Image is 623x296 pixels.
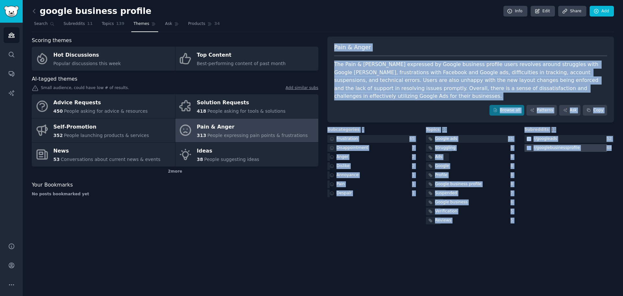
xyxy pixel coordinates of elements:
div: 48 [606,145,614,151]
a: Pain & Anger313People expressing pain points & frustrations [175,119,319,142]
a: Dislike2 [327,162,417,170]
div: r/ googlebusinessprofile [534,145,580,151]
span: Popular discussions this week [53,61,121,66]
a: Add [590,6,614,17]
div: 8 [511,154,515,160]
div: No posts bookmarked yet [32,191,318,197]
div: Reviews [435,218,451,223]
span: Best-performing content of past month [197,61,286,66]
a: Pain1 [327,180,417,188]
span: Topics [102,21,114,27]
span: Themes [134,21,149,27]
div: Disappointment [336,145,368,151]
div: 8 [511,181,515,187]
span: Scoring themes [32,37,72,45]
a: Google ads31 [426,135,515,143]
a: Search [32,19,57,32]
a: Struggling9 [426,144,515,152]
span: 38 [197,157,203,162]
a: Ask [559,105,581,116]
div: Google business profile [435,181,481,187]
span: Products [188,21,205,27]
a: Anger2 [327,153,417,161]
a: Google8 [426,162,515,170]
div: 1 [412,190,417,196]
div: Profile [435,172,447,178]
div: 7 [511,190,515,196]
a: Verification5 [426,208,515,216]
button: Copy [583,105,607,116]
span: Subreddits [524,127,549,133]
div: Ads [435,154,442,160]
div: Suspended [435,190,457,196]
a: Self-Promotion352People launching products & services [32,119,175,142]
a: Add similar subs [286,85,318,92]
span: People asking for tools & solutions [207,108,286,114]
div: 1 [412,181,417,187]
a: Google business6 [426,199,515,207]
span: 11 [551,127,557,132]
a: Reviews5 [426,217,515,225]
a: Patterns [526,105,557,116]
img: googlebusinessprofile [527,146,531,150]
a: googlebusinessprofiler/googlebusinessprofile48 [524,144,614,152]
div: 9 [511,145,515,151]
div: 8 [511,172,515,178]
div: Anger [336,154,348,160]
a: Ideas38People suggesting ideas [175,142,319,166]
a: Edit [531,6,555,17]
span: 7 [362,127,364,132]
div: 31 [508,136,515,142]
a: Solution Requests418People asking for tools & solutions [175,94,319,118]
div: Google [435,163,449,169]
span: 10 [442,127,447,132]
span: 450 [53,108,63,114]
a: Top ContentBest-performing content of past month [175,47,319,71]
div: Google ads [435,136,457,142]
div: Ideas [197,146,259,156]
div: 2 [412,154,417,160]
h2: google business profile [32,6,151,17]
div: Solution Requests [197,98,286,108]
span: People asking for advice & resources [64,108,147,114]
a: News53Conversations about current news & events [32,142,175,166]
a: Ads8 [426,153,515,161]
div: Frustration [336,136,358,142]
span: Subreddits [64,21,85,27]
span: Pain & Anger [334,43,371,51]
a: Annoyance1 [327,171,417,179]
a: Products34 [186,19,222,32]
a: Hot DiscussionsPopular discussions this week [32,47,175,71]
span: 53 [53,157,60,162]
div: Advice Requests [53,98,148,108]
div: 8 [511,163,515,169]
span: People expressing pain points & frustrations [207,133,308,138]
div: 5 [511,209,515,214]
div: Hot Discussions [53,50,121,61]
a: Profile8 [426,171,515,179]
div: 6 [511,199,515,205]
div: Top Content [197,50,286,61]
div: Google business [435,199,467,205]
div: Small audience, could have low # of results. [32,85,318,92]
div: Pain & Anger [197,122,308,132]
div: 2 more [32,166,318,177]
div: 1 [412,172,417,178]
span: Conversations about current news & events [61,157,160,162]
span: Topics [426,127,440,133]
div: 52 [606,136,614,142]
img: GummySearch logo [4,6,19,17]
a: Suspended7 [426,189,515,198]
div: r/ googleads [534,136,557,142]
div: Annoyance [336,172,359,178]
a: Ask [163,19,181,32]
span: Subcategories [327,127,359,133]
div: 2 [412,163,417,169]
span: Search [34,21,48,27]
div: The Pain & [PERSON_NAME] expressed by Google business profile users revolves around struggles wit... [334,61,607,100]
span: 139 [116,21,124,27]
span: AI-tagged themes [32,75,77,83]
div: 65 [409,136,417,142]
span: 418 [197,108,206,114]
span: Ask [165,21,172,27]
